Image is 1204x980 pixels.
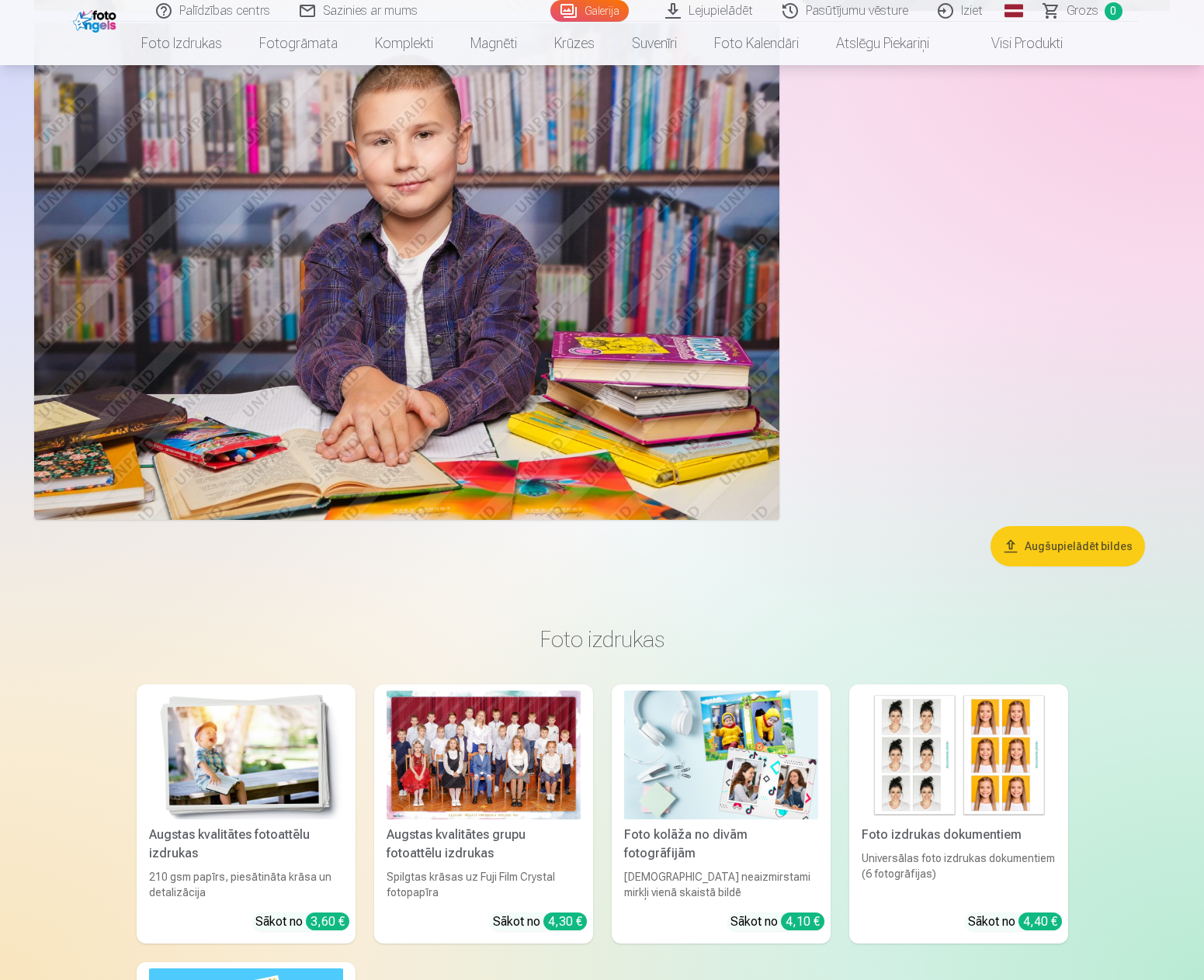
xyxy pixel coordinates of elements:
div: Sākot no [968,912,1062,931]
a: Augstas kvalitātes grupu fotoattēlu izdrukasSpilgtas krāsas uz Fuji Film Crystal fotopapīraSākot ... [374,684,593,944]
a: Augstas kvalitātes fotoattēlu izdrukasAugstas kvalitātes fotoattēlu izdrukas210 gsm papīrs, piesā... [137,684,356,944]
div: Sākot no [493,912,587,931]
a: Magnēti [452,22,536,65]
div: 4,40 € [1018,912,1062,930]
div: Augstas kvalitātes fotoattēlu izdrukas [143,826,349,863]
div: Universālas foto izdrukas dokumentiem (6 fotogrāfijas) [855,850,1062,900]
span: 0 [1105,2,1122,20]
a: Atslēgu piekariņi [817,22,948,65]
a: Foto izdrukas dokumentiemFoto izdrukas dokumentiemUniversālas foto izdrukas dokumentiem (6 fotogr... [849,684,1068,944]
div: Sākot no [255,912,349,931]
a: Visi produkti [948,22,1081,65]
a: Foto izdrukas [123,22,241,65]
div: 3,60 € [306,912,349,930]
a: Suvenīri [613,22,696,65]
div: Foto kolāža no divām fotogrāfijām [618,826,824,863]
img: Foto kolāža no divām fotogrāfijām [624,691,818,820]
div: [DEMOGRAPHIC_DATA] neaizmirstami mirkļi vienā skaistā bildē [618,869,824,900]
div: Spilgtas krāsas uz Fuji Film Crystal fotopapīra [380,869,587,900]
a: Foto kolāža no divām fotogrāfijāmFoto kolāža no divām fotogrāfijām[DEMOGRAPHIC_DATA] neaizmirstam... [612,684,831,944]
button: Augšupielādēt bildes [991,526,1145,566]
a: Fotogrāmata [241,22,356,65]
div: 4,10 € [781,912,824,930]
div: Foto izdrukas dokumentiem [855,826,1062,844]
div: Sākot no [730,912,824,931]
img: Augstas kvalitātes fotoattēlu izdrukas [149,691,343,820]
h3: Foto izdrukas [149,625,1056,653]
a: Foto kalendāri [696,22,817,65]
a: Komplekti [356,22,452,65]
span: Grozs [1067,2,1098,20]
div: Augstas kvalitātes grupu fotoattēlu izdrukas [380,826,587,863]
img: Foto izdrukas dokumentiem [862,691,1056,820]
a: Krūzes [536,22,613,65]
div: 210 gsm papīrs, piesātināta krāsa un detalizācija [143,869,349,900]
img: /fa1 [73,6,120,33]
div: 4,30 € [543,912,587,930]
